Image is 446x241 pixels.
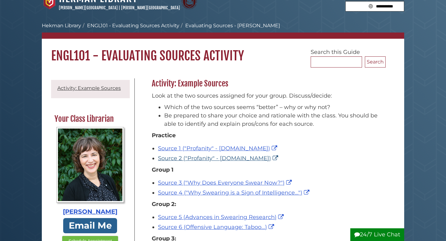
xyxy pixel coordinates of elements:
div: [PERSON_NAME] [55,207,126,217]
form: Search library guides, policies, and FAQs. [345,1,404,12]
a: Source 2 ("Profanity" - [DOMAIN_NAME]) [158,155,280,162]
strong: Group 2: [152,201,176,208]
a: Activity: Example Sources [57,85,121,91]
a: ENGL101 - Evaluating Sources Activity [87,23,179,28]
button: 24/7 Live Chat [350,228,404,241]
a: Source 1 ("Profanity" - [DOMAIN_NAME]) [158,145,279,152]
h2: Your Class Librarian [51,114,129,124]
a: Hekman Library [42,23,81,28]
strong: Practice [152,132,176,139]
a: [PERSON_NAME][GEOGRAPHIC_DATA] [59,5,118,10]
a: Source 5 (Advances in Swearing Research) [158,214,285,221]
li: Be prepared to share your choice and rationale with the class. You should be able to identify and... [164,112,383,128]
li: Which of the two sources seems “better” – why or why not? [164,103,383,112]
a: Profile Photo [PERSON_NAME] [55,127,126,217]
img: Profile Photo [56,127,124,203]
h1: ENGL101 - Evaluating Sources Activity [42,39,404,64]
li: Evaluating Sources - [PERSON_NAME] [179,22,280,29]
h2: Activity: Example Sources [149,79,386,89]
button: Search [365,56,386,68]
strong: Group 1 [152,166,173,173]
button: Search [367,2,375,10]
p: Look at the two sources assigned for your group. Discuss/decide: [152,92,383,100]
span: | [119,5,120,10]
a: Source 6 (Offensive Language: Taboo...) [158,224,276,230]
a: Email Me [63,218,117,233]
a: Source 4 ("Why Swearing is a Sign of Intelligence...") [158,189,311,196]
nav: breadcrumb [42,22,404,39]
a: [PERSON_NAME][GEOGRAPHIC_DATA] [121,5,180,10]
a: Source 3 ("Why Does Everyone Swear Now?") [158,179,293,186]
